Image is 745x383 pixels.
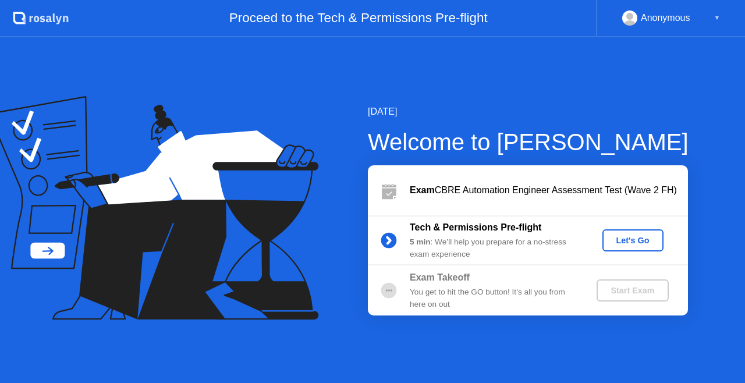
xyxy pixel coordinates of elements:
b: Exam [410,185,435,195]
button: Let's Go [602,229,664,251]
div: [DATE] [368,105,689,119]
div: : We’ll help you prepare for a no-stress exam experience [410,236,577,260]
b: 5 min [410,237,431,246]
b: Exam Takeoff [410,272,470,282]
button: Start Exam [597,279,668,302]
div: You get to hit the GO button! It’s all you from here on out [410,286,577,310]
b: Tech & Permissions Pre-flight [410,222,541,232]
div: Anonymous [641,10,690,26]
div: ▼ [714,10,720,26]
div: Welcome to [PERSON_NAME] [368,125,689,159]
div: Start Exam [601,286,664,295]
div: CBRE Automation Engineer Assessment Test (Wave 2 FH) [410,183,688,197]
div: Let's Go [607,236,659,245]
